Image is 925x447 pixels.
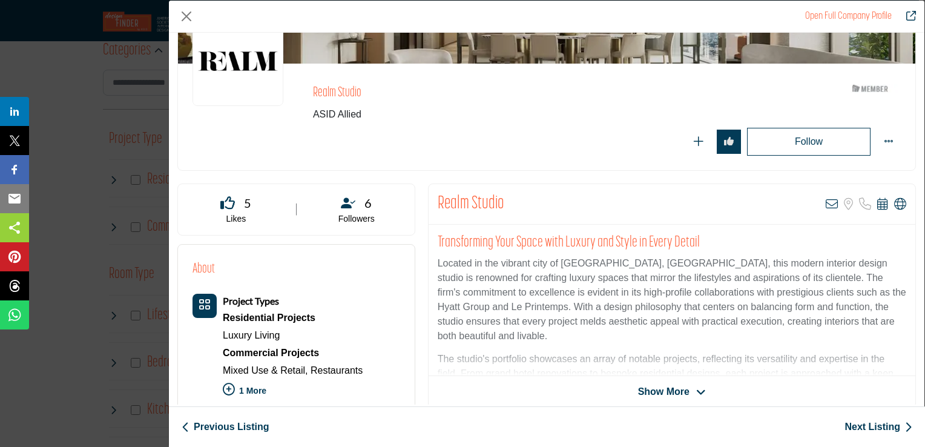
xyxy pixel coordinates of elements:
[438,234,906,252] h2: Transforming Your Space with Luxury and Style in Every Detail
[223,296,279,306] a: Project Types
[717,130,741,154] button: Redirect to login page
[314,213,400,225] p: Followers
[438,256,906,343] p: Located in the vibrant city of [GEOGRAPHIC_DATA], [GEOGRAPHIC_DATA], this modern interior design ...
[844,420,912,434] a: Next Listing
[313,107,700,122] span: ASID Allied
[223,379,363,406] p: 1 More
[313,85,646,101] h2: Realm Studio
[311,365,363,376] a: Restaurants
[193,294,217,318] button: Category Icon
[193,259,215,279] h2: About
[193,15,283,106] img: realm-studio logo
[805,12,892,21] a: Redirect to realm-studio
[177,7,196,25] button: Close
[182,420,269,434] a: Previous Listing
[244,194,251,212] span: 5
[638,385,690,399] span: Show More
[843,81,898,96] img: ASID Members
[223,344,363,362] a: Commercial Projects
[223,295,279,306] b: Project Types
[223,330,280,340] a: Luxury Living
[223,344,363,362] div: Involve the design, construction, or renovation of spaces used for business purposes such as offi...
[193,213,279,225] p: Likes
[877,130,901,154] button: More Options
[438,193,504,215] h2: Realm Studio
[438,352,906,439] p: The studio's portfolio showcases an array of notable projects, reflecting its versatility and exp...
[898,9,916,24] a: Redirect to realm-studio
[364,194,372,212] span: 6
[747,128,871,156] button: Redirect to login
[223,309,363,327] a: Residential Projects
[223,309,363,327] div: Types of projects range from simple residential renovations to highly complex commercial initiati...
[686,130,711,154] button: Redirect to login page
[223,365,308,376] a: Mixed Use & Retail,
